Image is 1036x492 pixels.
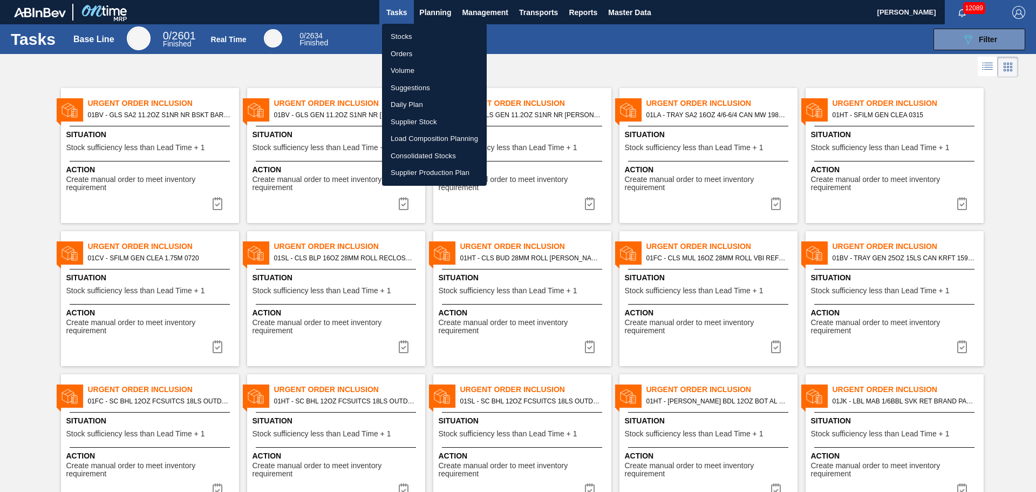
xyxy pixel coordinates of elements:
[382,113,487,131] a: Supplier Stock
[382,96,487,113] a: Daily Plan
[382,79,487,97] a: Suggestions
[382,164,487,181] a: Supplier Production Plan
[382,62,487,79] a: Volume
[382,45,487,63] a: Orders
[382,28,487,45] a: Stocks
[382,147,487,165] a: Consolidated Stocks
[382,130,487,147] a: Load Composition Planning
